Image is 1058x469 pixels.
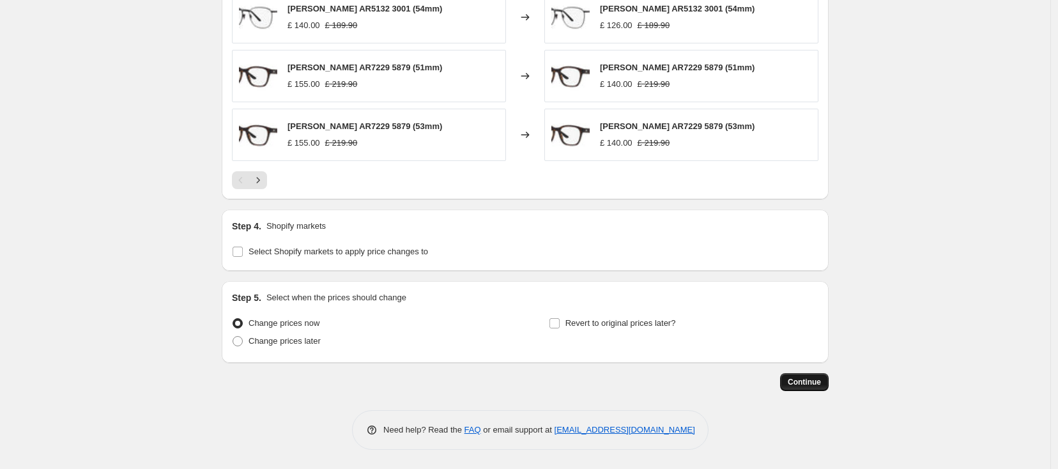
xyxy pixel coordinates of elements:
[325,138,358,148] span: £ 219.90
[232,220,261,233] h2: Step 4.
[638,20,670,30] span: £ 189.90
[232,291,261,304] h2: Step 5.
[287,20,320,30] span: £ 140.00
[287,138,320,148] span: £ 155.00
[788,377,821,387] span: Continue
[481,425,555,434] span: or email support at
[780,373,829,391] button: Continue
[266,220,326,233] p: Shopify markets
[600,20,632,30] span: £ 126.00
[638,138,670,148] span: £ 219.90
[249,247,428,256] span: Select Shopify markets to apply price changes to
[565,318,676,328] span: Revert to original prices later?
[325,20,358,30] span: £ 189.90
[287,4,442,13] span: [PERSON_NAME] AR5132 3001 (54mm)
[600,79,632,89] span: £ 140.00
[638,79,670,89] span: £ 219.90
[249,336,321,346] span: Change prices later
[551,116,590,154] img: giorgio-armani-ar7229-5879-hd-1_80x.jpg
[232,171,267,189] nav: Pagination
[239,116,277,154] img: giorgio-armani-ar7229-5879-hd-1_80x.jpg
[551,57,590,95] img: giorgio-armani-ar7229-5879-hd-1_80x.jpg
[464,425,481,434] a: FAQ
[239,57,277,95] img: giorgio-armani-ar7229-5879-hd-1_80x.jpg
[249,318,319,328] span: Change prices now
[325,79,358,89] span: £ 219.90
[287,121,442,131] span: [PERSON_NAME] AR7229 5879 (53mm)
[266,291,406,304] p: Select when the prices should change
[600,63,755,72] span: [PERSON_NAME] AR7229 5879 (51mm)
[555,425,695,434] a: [EMAIL_ADDRESS][DOMAIN_NAME]
[383,425,464,434] span: Need help? Read the
[600,121,755,131] span: [PERSON_NAME] AR7229 5879 (53mm)
[600,4,755,13] span: [PERSON_NAME] AR5132 3001 (54mm)
[287,63,442,72] span: [PERSON_NAME] AR7229 5879 (51mm)
[249,171,267,189] button: Next
[287,79,320,89] span: £ 155.00
[600,138,632,148] span: £ 140.00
